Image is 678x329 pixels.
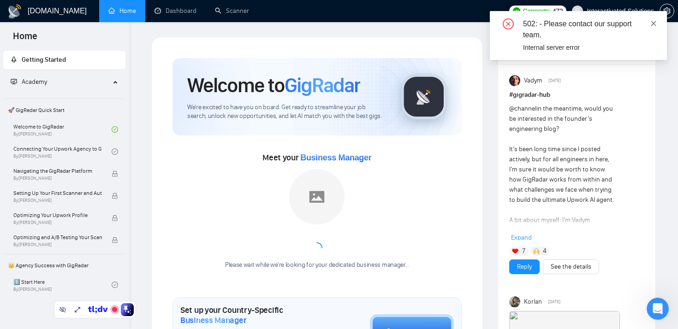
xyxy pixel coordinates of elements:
span: Business Manager [300,153,371,162]
span: 7 [522,247,525,256]
span: check-circle [112,282,118,288]
span: Expand [511,234,532,241]
span: Optimizing and A/B Testing Your Scanner for Better Results [13,233,102,242]
span: Korlan [524,297,542,307]
span: By [PERSON_NAME] [13,176,102,181]
div: Internal server error [523,42,656,53]
span: Navigating the GigRadar Platform [13,166,102,176]
a: 1️⃣ Start HereBy[PERSON_NAME] [13,275,112,295]
span: fund-projection-screen [11,78,17,85]
span: Vadym [524,76,542,86]
span: Home [6,29,45,49]
button: setting [660,4,674,18]
span: [DATE] [548,298,560,306]
span: 4 [543,247,547,256]
img: gigradar-logo.png [401,74,447,120]
iframe: Intercom live chat [647,298,669,320]
img: logo [7,4,22,19]
li: Getting Started [3,51,125,69]
span: rocket [11,56,17,63]
span: check-circle [112,148,118,155]
span: Setting Up Your First Scanner and Auto-Bidder [13,188,102,198]
img: Vadym [509,75,520,86]
div: 502: - Please contact our support team. [523,18,656,41]
div: Please wait while we're looking for your dedicated business manager... [220,261,415,270]
span: Optimizing Your Upwork Profile [13,211,102,220]
span: user [574,8,581,14]
a: Welcome to GigRadarBy[PERSON_NAME] [13,119,112,140]
img: upwork-logo.png [513,7,520,15]
span: close [650,20,657,27]
h1: Welcome to [187,73,360,98]
a: searchScanner [215,7,249,15]
span: lock [112,193,118,199]
span: Meet your [262,153,371,163]
span: 472 [553,6,563,16]
button: Reply [509,259,540,274]
a: Connecting Your Upwork Agency to GigRadarBy[PERSON_NAME] [13,141,112,162]
img: ❤️ [512,248,518,254]
a: homeHome [108,7,136,15]
span: 👑 Agency Success with GigRadar [4,256,125,275]
span: [DATE] [548,76,561,85]
span: Business Manager [180,315,246,325]
img: placeholder.png [289,169,345,224]
h1: Set up your Country-Specific [180,305,324,325]
span: loading [311,242,323,254]
span: Academy [11,78,47,86]
h1: # gigradar-hub [509,90,644,100]
a: setting [660,7,674,15]
span: By [PERSON_NAME] [13,242,102,247]
span: setting [660,7,674,15]
span: 🚀 GigRadar Quick Start [4,101,125,119]
span: GigRadar [285,73,360,98]
a: Reply [517,262,532,272]
span: check-circle [112,126,118,133]
span: By [PERSON_NAME] [13,198,102,203]
span: We're excited to have you on board. Get ready to streamline your job search, unlock new opportuni... [187,103,386,121]
span: lock [112,237,118,243]
span: lock [112,170,118,177]
span: By [PERSON_NAME] [13,220,102,225]
img: 🙌 [533,248,540,254]
span: @channel [509,105,536,112]
span: Academy [22,78,47,86]
img: Korlan [509,296,520,307]
a: See the details [551,262,591,272]
span: Connects: [523,6,551,16]
a: dashboardDashboard [155,7,196,15]
button: See the details [543,259,599,274]
span: close-circle [503,18,514,29]
span: Getting Started [22,56,66,64]
span: lock [112,215,118,221]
